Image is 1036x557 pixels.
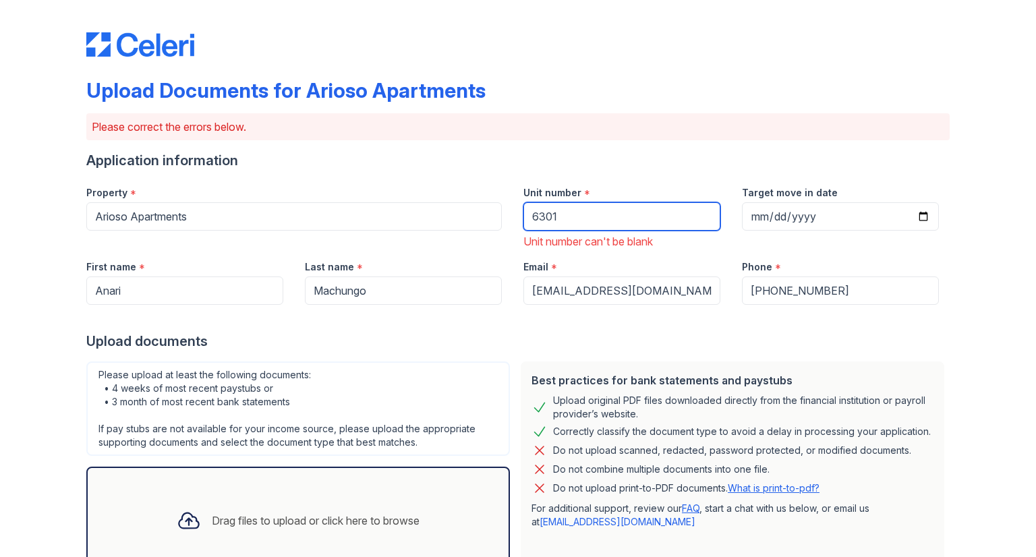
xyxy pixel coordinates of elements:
div: Upload documents [86,332,950,351]
div: Correctly classify the document type to avoid a delay in processing your application. [553,423,931,440]
div: Best practices for bank statements and paystubs [531,372,933,388]
div: Do not combine multiple documents into one file. [553,461,770,477]
label: Phone [742,260,772,274]
label: First name [86,260,136,274]
label: Last name [305,260,354,274]
p: For additional support, review our , start a chat with us below, or email us at [531,502,933,529]
p: Do not upload print-to-PDF documents. [553,481,819,495]
img: CE_Logo_Blue-a8612792a0a2168367f1c8372b55b34899dd931a85d93a1a3d3e32e68fde9ad4.png [86,32,194,57]
div: Please upload at least the following documents: • 4 weeks of most recent paystubs or • 3 month of... [86,361,510,456]
label: Email [523,260,548,274]
label: Unit number [523,186,581,200]
div: Application information [86,151,950,170]
a: FAQ [682,502,699,514]
div: Drag files to upload or click here to browse [212,512,420,529]
div: Upload original PDF files downloaded directly from the financial institution or payroll provider’... [553,394,933,421]
a: What is print-to-pdf? [728,482,819,494]
label: Property [86,186,127,200]
div: Do not upload scanned, redacted, password protected, or modified documents. [553,442,911,459]
div: Upload Documents for Arioso Apartments [86,78,486,102]
label: Target move in date [742,186,838,200]
p: Please correct the errors below. [92,119,944,135]
div: Unit number can't be blank [523,233,720,250]
a: [EMAIL_ADDRESS][DOMAIN_NAME] [540,516,695,527]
